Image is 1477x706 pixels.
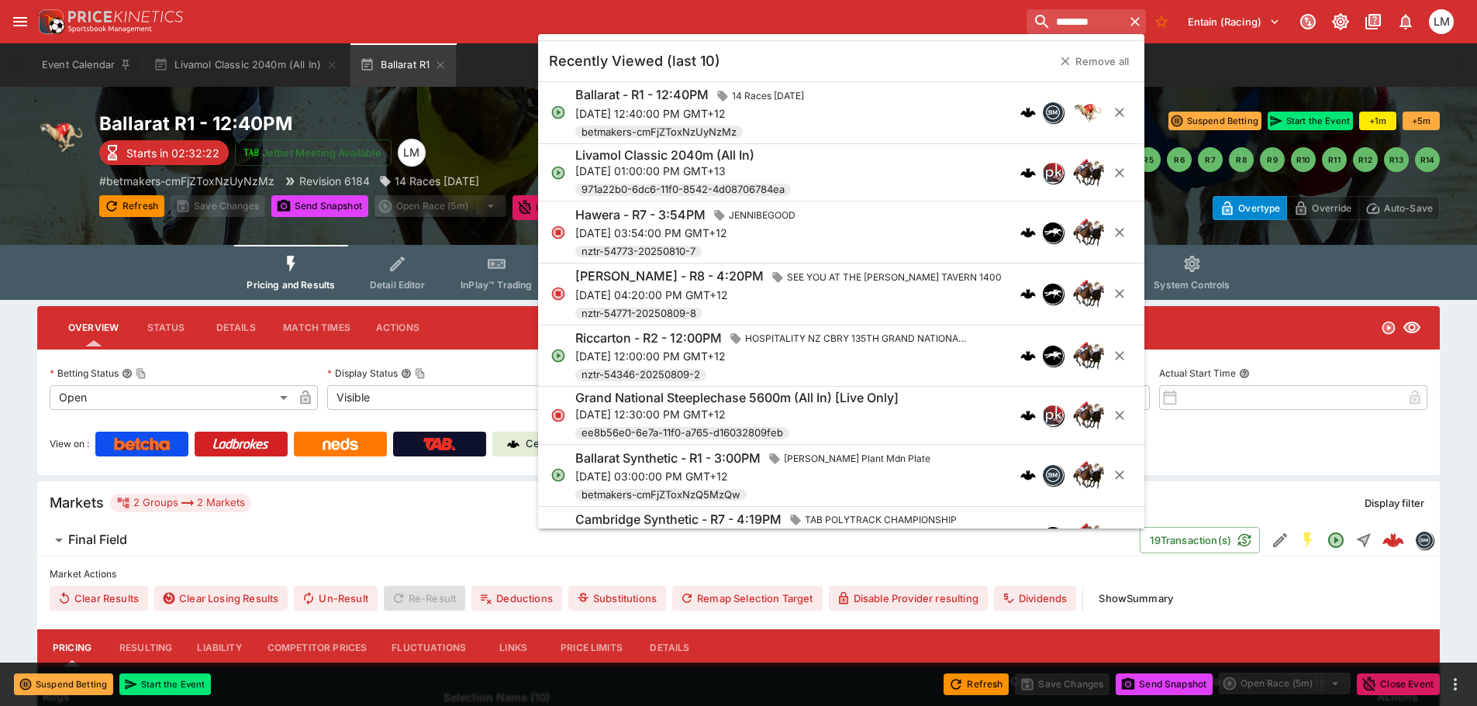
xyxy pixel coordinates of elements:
[575,163,791,179] p: [DATE] 01:00:00 PM GMT+13
[994,586,1076,611] button: Dividends
[1043,284,1063,304] img: nztr.png
[234,245,1242,300] div: Event type filters
[1073,157,1104,188] img: horse_racing.png
[1350,526,1378,554] button: Straight
[1266,526,1294,554] button: Edit Detail
[1042,345,1064,367] div: nztr
[185,629,254,666] button: Liability
[575,306,702,322] span: nztr-54771-20250809-8
[1359,8,1387,36] button: Documentation
[1229,147,1254,172] button: R8
[271,309,363,346] button: Match Times
[1020,165,1036,181] div: cerberus
[1239,368,1250,379] button: Actual Start Time
[1357,673,1440,695] button: Close Event
[1073,460,1104,491] img: horse_racing.png
[1042,222,1064,243] div: nztr
[1446,675,1465,694] button: more
[294,586,377,611] button: Un-Result
[1382,529,1404,551] div: bce48064-17c2-4b78-ab26-c63d6ddcf6b6
[398,139,426,167] div: Luigi Mollo
[384,586,465,611] span: Re-Result
[50,385,293,410] div: Open
[136,368,147,379] button: Copy To Clipboard
[550,408,566,423] svg: Closed
[327,385,571,410] div: Visible
[50,432,89,456] label: View on :
[1073,340,1104,371] img: horse_racing.png
[723,208,802,223] span: JENNIBEGOOD
[1429,9,1454,34] div: Luigi Mollo
[1020,225,1036,240] img: logo-cerberus.svg
[1378,525,1409,556] a: bce48064-17c2-4b78-ab26-c63d6ddcf6b6
[575,390,899,406] h6: Grand National Steeplechase 5600m (All In) [Live Only]
[739,331,975,346] span: HOSPITALITY NZ CBRY 135TH GRAND NATIONAL HURDLES
[1020,408,1036,423] div: cerberus
[575,367,706,383] span: nztr-54346-20250809-2
[575,207,706,223] h6: Hawera - R7 - 3:54PM
[1322,526,1350,554] button: Open
[1043,405,1063,425] img: pricekinetics.png
[1286,196,1358,220] button: Override
[50,367,119,380] p: Betting Status
[1353,147,1378,172] button: R12
[1042,102,1064,123] div: betmakers
[235,139,392,166] button: Jetbet Meeting Available
[478,629,548,666] button: Links
[548,629,635,666] button: Price Limits
[1042,162,1064,184] div: pricekinetics
[1238,200,1280,216] p: Overtype
[944,673,1009,695] button: Refresh
[492,432,585,456] a: Cerberus
[575,425,789,441] span: ee8b56e0-6e7a-11f0-a765-d16032809feb
[255,629,380,666] button: Competitor Prices
[1042,283,1064,305] div: nztr
[1167,147,1192,172] button: R6
[575,105,810,122] p: [DATE] 12:40:00 PM GMT+12
[575,406,899,422] p: [DATE] 12:30:00 PM GMT+12
[575,450,761,467] h6: Ballarat Synthetic - R1 - 3:00PM
[1020,408,1036,423] img: logo-cerberus.svg
[1020,105,1036,120] img: logo-cerberus.svg
[1020,467,1036,483] div: cerberus
[1384,200,1433,216] p: Auto-Save
[1198,147,1223,172] button: R7
[1140,527,1260,553] button: 19Transaction(s)
[271,195,368,217] button: Send Snapshot
[154,586,288,611] button: Clear Losing Results
[1268,112,1353,130] button: Start the Event
[1213,196,1440,220] div: Start From
[1042,526,1064,548] div: nztr
[575,147,754,164] h6: Livamol Classic 2040m (All In)
[1322,147,1347,172] button: R11
[1178,9,1289,34] button: Select Tenant
[471,586,562,611] button: Deductions
[781,270,1008,285] span: SEE YOU AT THE [PERSON_NAME] TAVERN 1400
[550,225,566,240] svg: Closed
[1358,196,1440,220] button: Auto-Save
[299,173,370,189] p: Revision 6184
[50,563,1427,586] label: Market Actions
[550,348,566,363] svg: Open
[1073,278,1104,309] img: horse_racing.png
[575,87,709,103] h6: Ballarat - R1 - 12:40PM
[1020,286,1036,301] div: cerberus
[672,586,823,611] button: Remap Selection Target
[550,286,566,301] svg: Closed
[1392,8,1420,36] button: Notifications
[1327,531,1345,549] svg: Open
[363,309,433,346] button: Actions
[247,279,335,291] span: Pricing and Results
[37,112,87,161] img: greyhound_racing.png
[1403,319,1421,337] svg: Visible
[1381,320,1396,336] svg: Open
[1073,400,1104,431] img: horse_racing.png
[1312,200,1351,216] p: Override
[56,309,131,346] button: Overview
[243,145,259,160] img: jetbet-logo.svg
[374,195,506,217] div: split button
[1168,112,1261,130] button: Suspend Betting
[1027,9,1124,34] input: search
[981,147,1440,172] nav: pagination navigation
[37,525,1140,556] button: Final Field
